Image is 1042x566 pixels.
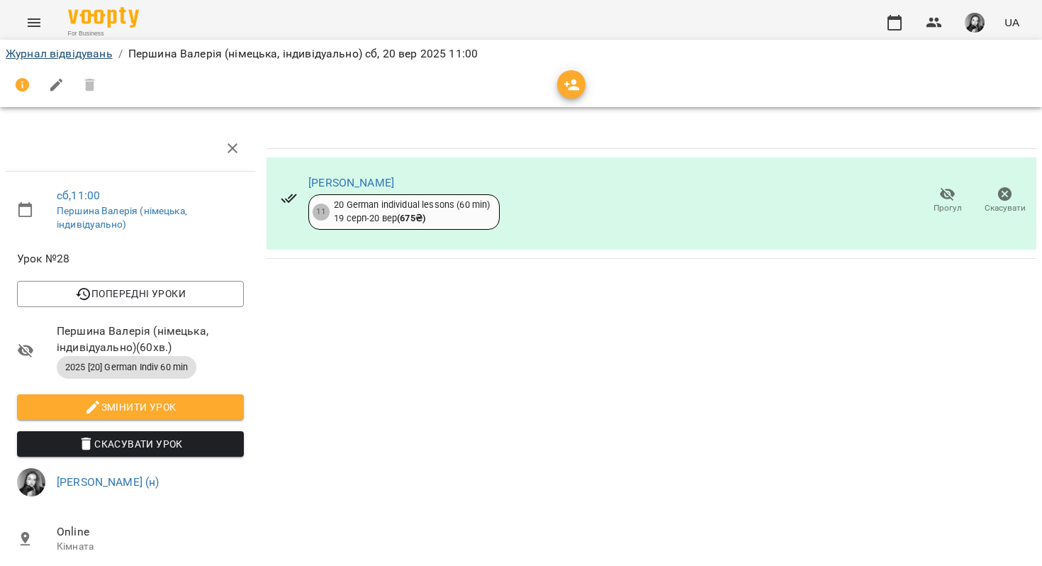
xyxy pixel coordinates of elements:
[17,281,244,306] button: Попередні уроки
[17,431,244,457] button: Скасувати Урок
[934,202,962,214] span: Прогул
[17,250,244,267] span: Урок №28
[976,181,1033,221] button: Скасувати
[308,176,394,189] a: [PERSON_NAME]
[919,181,976,221] button: Прогул
[57,205,187,231] a: Першина Валерія (німецька, індивідуально)
[6,47,113,60] a: Журнал відвідувань
[965,13,985,33] img: 9e1ebfc99129897ddd1a9bdba1aceea8.jpg
[397,213,425,223] b: ( 675 ₴ )
[6,45,1036,62] nav: breadcrumb
[57,475,159,489] a: [PERSON_NAME] (н)
[57,523,244,540] span: Online
[28,285,233,302] span: Попередні уроки
[57,189,100,202] a: сб , 11:00
[28,435,233,453] span: Скасувати Урок
[334,199,490,225] div: 20 German individual lessons (60 min) 19 серп - 20 вер
[313,204,330,221] div: 11
[17,468,45,496] img: 9e1ebfc99129897ddd1a9bdba1aceea8.jpg
[118,45,123,62] li: /
[17,394,244,420] button: Змінити урок
[128,45,478,62] p: Першина Валерія (німецька, індивідуально) сб, 20 вер 2025 11:00
[68,7,139,28] img: Voopty Logo
[17,6,51,40] button: Menu
[57,540,244,554] p: Кімната
[1004,15,1019,30] span: UA
[57,323,244,356] span: Першина Валерія (німецька, індивідуально) ( 60 хв. )
[57,361,196,374] span: 2025 [20] German Indiv 60 min
[985,202,1026,214] span: Скасувати
[28,399,233,416] span: Змінити урок
[68,29,139,38] span: For Business
[999,9,1025,35] button: UA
